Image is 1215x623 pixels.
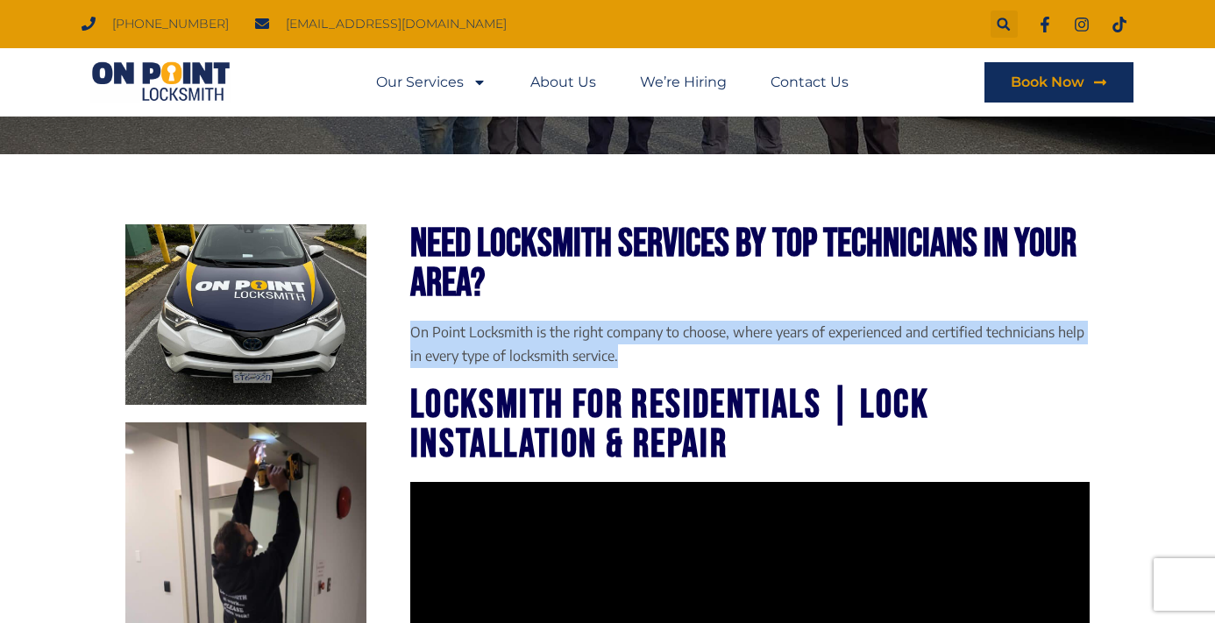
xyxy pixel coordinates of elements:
a: We’re Hiring [640,62,727,103]
span: Book Now [1011,75,1084,89]
p: On Point Locksmith is the right company to choose, where years of experienced and certified techn... [410,321,1090,368]
span: [EMAIL_ADDRESS][DOMAIN_NAME] [281,12,507,36]
img: Locksmith Services 1 [125,224,366,405]
a: Book Now [984,62,1133,103]
a: Our Services [376,62,487,103]
h2: Need Locksmith Services by Top technicians In your Area? [410,224,1090,303]
span: [PHONE_NUMBER] [108,12,229,36]
div: Search [991,11,1018,38]
a: Contact Us [771,62,849,103]
a: About Us [530,62,596,103]
h3: locksmith for residentials | Lock Installation & Repair [410,386,1090,464]
nav: Menu [376,62,849,103]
